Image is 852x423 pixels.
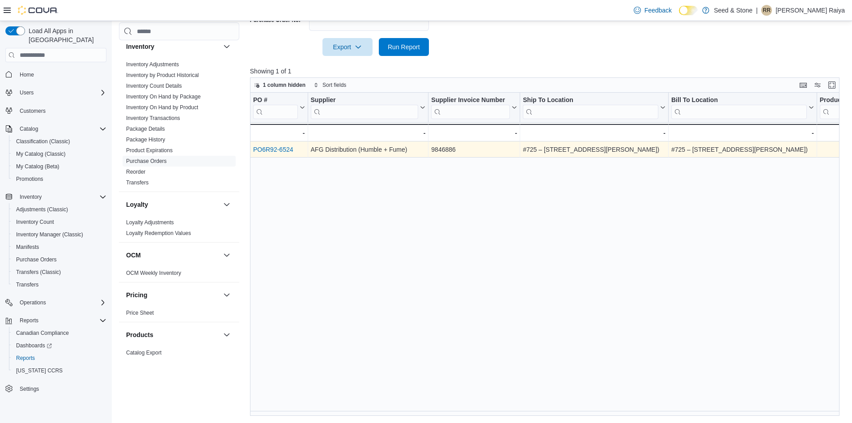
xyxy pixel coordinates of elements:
[9,216,110,228] button: Inventory Count
[671,96,807,119] div: Bill To Location
[13,204,72,215] a: Adjustments (Classic)
[13,353,38,363] a: Reports
[13,254,60,265] a: Purchase Orders
[253,96,305,119] button: PO #
[16,244,39,251] span: Manifests
[126,158,167,164] a: Purchase Orders
[523,96,665,119] button: Ship To Location
[671,144,814,155] div: #725 – [STREET_ADDRESS][PERSON_NAME])
[20,385,39,393] span: Settings
[16,231,83,238] span: Inventory Manager (Classic)
[126,94,201,100] a: Inventory On Hand by Package
[250,67,846,76] p: Showing 1 of 1
[126,42,220,51] button: Inventory
[126,230,191,237] span: Loyalty Redemption Values
[16,281,38,288] span: Transfers
[126,72,199,78] a: Inventory by Product Historical
[253,128,305,138] div: -
[119,347,239,372] div: Products
[16,150,66,158] span: My Catalog (Classic)
[9,339,110,352] a: Dashboards
[119,217,239,242] div: Loyalty
[126,126,165,132] a: Package Details
[126,136,165,143] span: Package History
[13,217,106,227] span: Inventory Count
[16,355,35,362] span: Reports
[126,269,181,277] span: OCM Weekly Inventory
[756,5,758,16] p: |
[16,218,54,226] span: Inventory Count
[630,1,675,19] a: Feedback
[9,160,110,173] button: My Catalog (Beta)
[9,135,110,148] button: Classification (Classic)
[253,96,298,105] div: PO #
[9,241,110,253] button: Manifests
[126,230,191,236] a: Loyalty Redemption Values
[9,173,110,185] button: Promotions
[2,123,110,135] button: Catalog
[16,384,42,394] a: Settings
[126,349,161,356] span: Catalog Export
[644,6,672,15] span: Feedback
[16,175,43,183] span: Promotions
[20,317,38,324] span: Reports
[126,42,154,51] h3: Inventory
[13,279,42,290] a: Transfers
[679,6,698,15] input: Dark Mode
[5,64,106,419] nav: Complex example
[20,107,46,115] span: Customers
[16,315,42,326] button: Reports
[126,179,148,186] a: Transfers
[126,61,179,68] a: Inventory Adjustments
[250,80,309,90] button: 1 column hidden
[431,144,517,155] div: 9846886
[13,353,106,363] span: Reports
[13,328,72,338] a: Canadian Compliance
[2,382,110,395] button: Settings
[763,5,771,16] span: RR
[253,146,293,153] a: PO6R92-6524
[20,71,34,78] span: Home
[16,383,106,394] span: Settings
[119,268,239,282] div: OCM
[310,128,425,138] div: -
[16,68,106,80] span: Home
[13,217,58,227] a: Inventory Count
[126,115,180,121] a: Inventory Transactions
[798,80,809,90] button: Keyboard shortcuts
[221,290,232,300] button: Pricing
[523,96,658,119] div: Ship To Location
[16,297,106,308] span: Operations
[16,87,106,98] span: Users
[379,38,429,56] button: Run Report
[13,229,106,240] span: Inventory Manager (Classic)
[13,254,106,265] span: Purchase Orders
[322,38,373,56] button: Export
[119,308,239,322] div: Pricing
[13,365,66,376] a: [US_STATE] CCRS
[13,174,106,184] span: Promotions
[16,106,49,116] a: Customers
[9,148,110,160] button: My Catalog (Classic)
[9,228,110,241] button: Inventory Manager (Classic)
[9,253,110,266] button: Purchase Orders
[16,297,50,308] button: Operations
[126,310,154,316] a: Price Sheet
[126,200,220,209] button: Loyalty
[16,192,106,202] span: Inventory
[253,96,298,119] div: PO # URL
[126,125,165,132] span: Package Details
[310,96,418,105] div: Supplier
[328,38,367,56] span: Export
[2,68,110,81] button: Home
[761,5,772,16] div: Rashpinder Raiya
[322,81,346,89] span: Sort fields
[2,86,110,99] button: Users
[671,128,814,138] div: -
[13,149,106,159] span: My Catalog (Classic)
[16,329,69,337] span: Canadian Compliance
[776,5,845,16] p: [PERSON_NAME] Raiya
